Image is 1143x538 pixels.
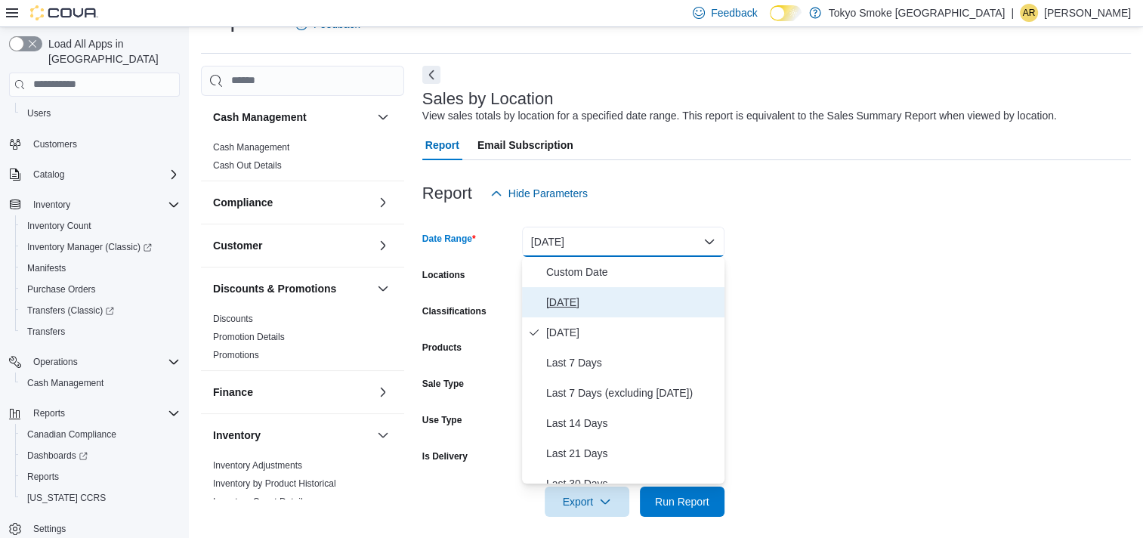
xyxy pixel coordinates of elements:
div: Cash Management [201,138,404,181]
button: Discounts & Promotions [374,280,392,298]
label: Sale Type [422,378,464,390]
label: Is Delivery [422,450,468,462]
label: Locations [422,269,465,281]
span: Inventory [33,199,70,211]
a: Manifests [21,259,72,277]
span: Operations [33,356,78,368]
span: Last 30 Days [546,475,718,493]
label: Products [422,342,462,354]
button: Hide Parameters [484,178,594,209]
button: Customer [374,237,392,255]
button: Cash Management [374,108,392,126]
a: Dashboards [21,447,94,465]
div: View sales totals by location for a specified date range. This report is equivalent to the Sales ... [422,108,1057,124]
span: Purchase Orders [27,283,96,295]
span: Users [21,104,180,122]
span: Promotion Details [213,331,285,343]
a: Cash Management [213,142,289,153]
span: Customers [27,134,180,153]
a: Inventory Adjustments [213,460,302,471]
span: Inventory [27,196,180,214]
span: Inventory Manager (Classic) [21,238,180,256]
a: Settings [27,520,72,538]
a: Promotion Details [213,332,285,342]
button: Inventory [3,194,186,215]
span: Export [554,487,620,517]
p: | [1011,4,1014,22]
span: Transfers [21,323,180,341]
span: Purchase Orders [21,280,180,298]
span: Settings [33,523,66,535]
span: Inventory Count [27,220,91,232]
span: Dashboards [21,447,180,465]
a: Reports [21,468,65,486]
span: Reports [33,407,65,419]
button: Users [15,103,186,124]
span: Feedback [711,5,757,20]
span: Reports [27,404,180,422]
input: Dark Mode [770,5,802,21]
button: Compliance [374,193,392,212]
a: Transfers (Classic) [21,301,120,320]
span: Transfers (Classic) [27,305,114,317]
span: Transfers [27,326,65,338]
button: Export [545,487,629,517]
button: Cash Management [15,373,186,394]
label: Classifications [422,305,487,317]
a: Inventory Manager (Classic) [15,237,186,258]
p: [PERSON_NAME] [1044,4,1131,22]
a: Customers [27,135,83,153]
button: Reports [3,403,186,424]
span: Operations [27,353,180,371]
button: Customer [213,238,371,253]
h3: Report [422,184,472,203]
h3: Cash Management [213,110,307,125]
h3: Finance [213,385,253,400]
span: Cash Management [27,377,103,389]
button: Next [422,66,440,84]
h3: Sales by Location [422,90,554,108]
button: Finance [213,385,371,400]
button: Transfers [15,321,186,342]
span: Washington CCRS [21,489,180,507]
button: Manifests [15,258,186,279]
span: Promotions [213,349,259,361]
button: [DATE] [522,227,724,257]
span: Catalog [33,169,64,181]
div: Select listbox [522,257,724,484]
span: Last 21 Days [546,444,718,462]
span: Manifests [21,259,180,277]
button: Discounts & Promotions [213,281,371,296]
button: Reports [27,404,71,422]
span: Cash Out Details [213,159,282,172]
button: Operations [27,353,84,371]
button: Inventory [213,428,371,443]
a: Transfers [21,323,71,341]
span: Cash Management [21,374,180,392]
span: [US_STATE] CCRS [27,492,106,504]
span: Discounts [213,313,253,325]
span: Canadian Compliance [21,425,180,444]
a: Inventory Count Details [213,496,307,507]
span: Catalog [27,165,180,184]
a: [US_STATE] CCRS [21,489,112,507]
span: Settings [27,519,180,538]
h3: Compliance [213,195,273,210]
button: Run Report [640,487,724,517]
span: Email Subscription [477,130,573,160]
span: Transfers (Classic) [21,301,180,320]
button: Catalog [3,164,186,185]
button: Inventory [374,426,392,444]
button: Canadian Compliance [15,424,186,445]
button: Catalog [27,165,70,184]
button: Inventory [27,196,76,214]
span: Last 14 Days [546,414,718,432]
h3: Discounts & Promotions [213,281,336,296]
button: Customers [3,133,186,155]
span: Report [425,130,459,160]
button: Reports [15,466,186,487]
span: Inventory Adjustments [213,459,302,472]
span: Inventory Count Details [213,496,307,508]
span: Last 7 Days (excluding [DATE]) [546,384,718,402]
a: Canadian Compliance [21,425,122,444]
